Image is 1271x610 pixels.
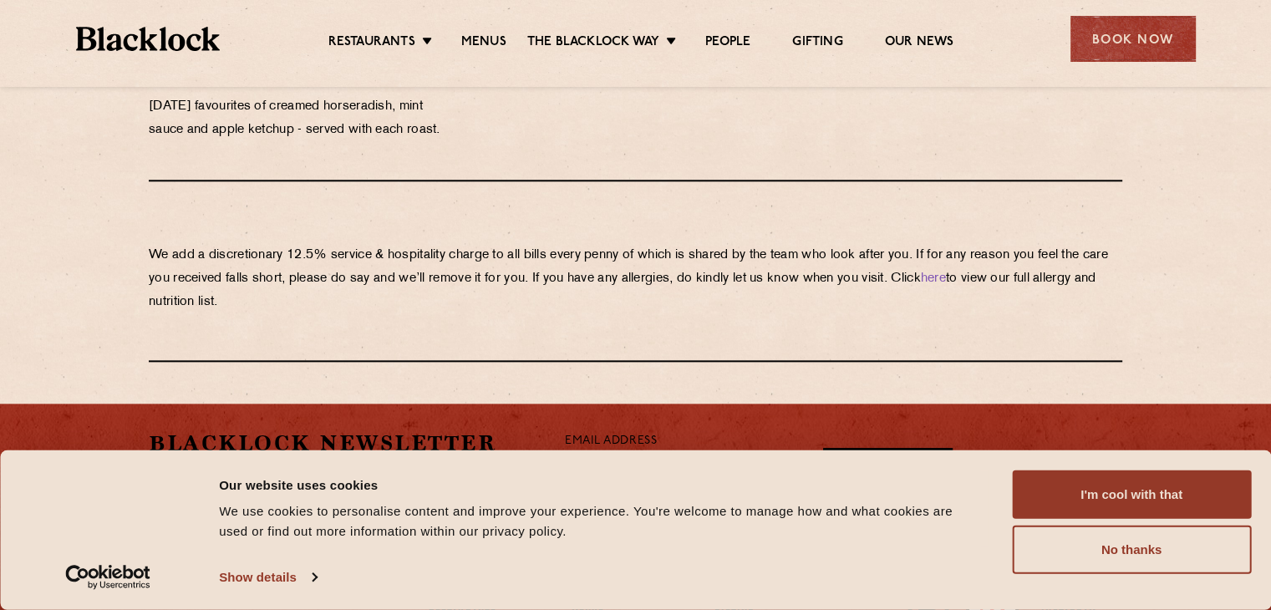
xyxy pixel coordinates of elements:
img: BL_Textured_Logo-footer-cropped.svg [76,27,221,51]
button: I'm cool with that [1012,470,1251,519]
a: Show details [219,565,316,590]
a: Restaurants [328,34,415,53]
a: The Blacklock Way [527,34,659,53]
div: Our website uses cookies [219,475,974,495]
a: here [921,272,946,285]
a: Gifting [792,34,842,53]
p: We add a discretionary 12.5% service & hospitality charge to all bills every penny of which is sh... [149,244,1122,314]
a: People [705,34,750,53]
div: We use cookies to personalise content and improve your experience. You're welcome to manage how a... [219,501,974,541]
a: Menus [461,34,506,53]
button: No thanks [1012,526,1251,574]
p: [DATE] favourites of creamed horseradish, mint sauce and apple ketchup - served with each roast. [149,95,456,142]
a: Usercentrics Cookiebot - opens in a new window [35,565,181,590]
a: Our News [885,34,954,53]
div: Book Now [1070,16,1196,62]
label: Email Address [565,432,657,451]
h2: Blacklock Newsletter [149,429,540,458]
